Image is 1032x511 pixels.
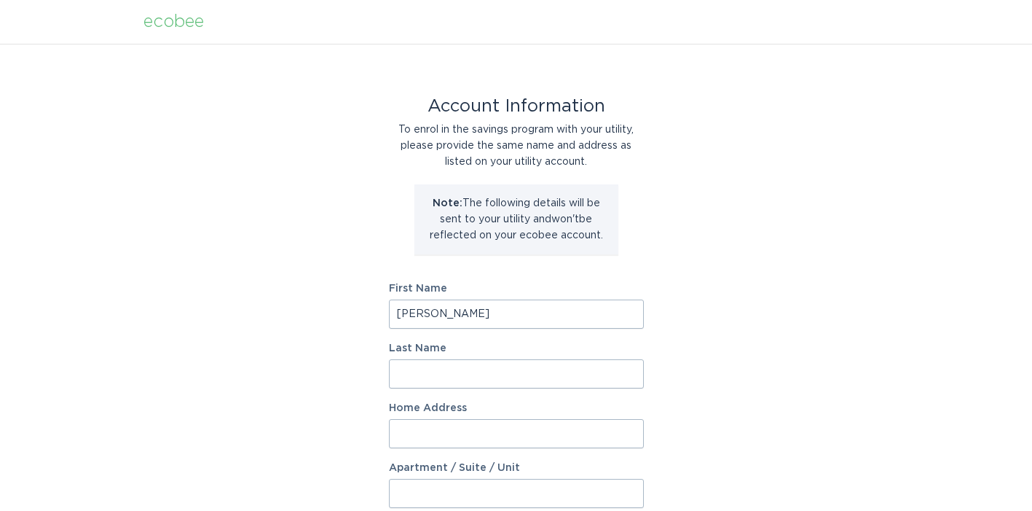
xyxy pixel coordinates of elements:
[143,14,204,30] div: ecobee
[389,343,644,354] label: Last Name
[433,198,462,208] strong: Note:
[389,403,644,413] label: Home Address
[425,195,607,243] p: The following details will be sent to your utility and won't be reflected on your ecobee account.
[389,463,644,473] label: Apartment / Suite / Unit
[389,284,644,294] label: First Name
[389,98,644,114] div: Account Information
[389,122,644,170] div: To enrol in the savings program with your utility, please provide the same name and address as li...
